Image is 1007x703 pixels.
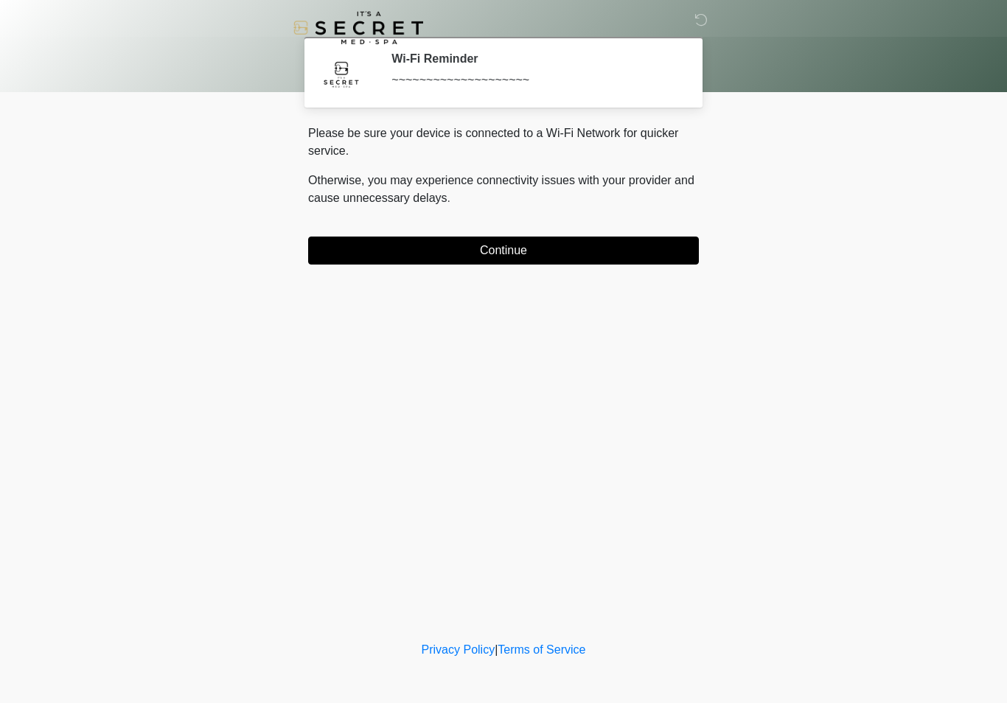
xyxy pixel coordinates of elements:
span: . [447,192,450,204]
button: Continue [308,237,699,265]
a: Privacy Policy [422,643,495,656]
img: Agent Avatar [319,52,363,96]
img: It's A Secret Med Spa Logo [293,11,423,44]
a: Terms of Service [498,643,585,656]
p: Otherwise, you may experience connectivity issues with your provider and cause unnecessary delays [308,172,699,207]
p: Please be sure your device is connected to a Wi-Fi Network for quicker service. [308,125,699,160]
div: ~~~~~~~~~~~~~~~~~~~~ [391,71,677,89]
a: | [495,643,498,656]
h2: Wi-Fi Reminder [391,52,677,66]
